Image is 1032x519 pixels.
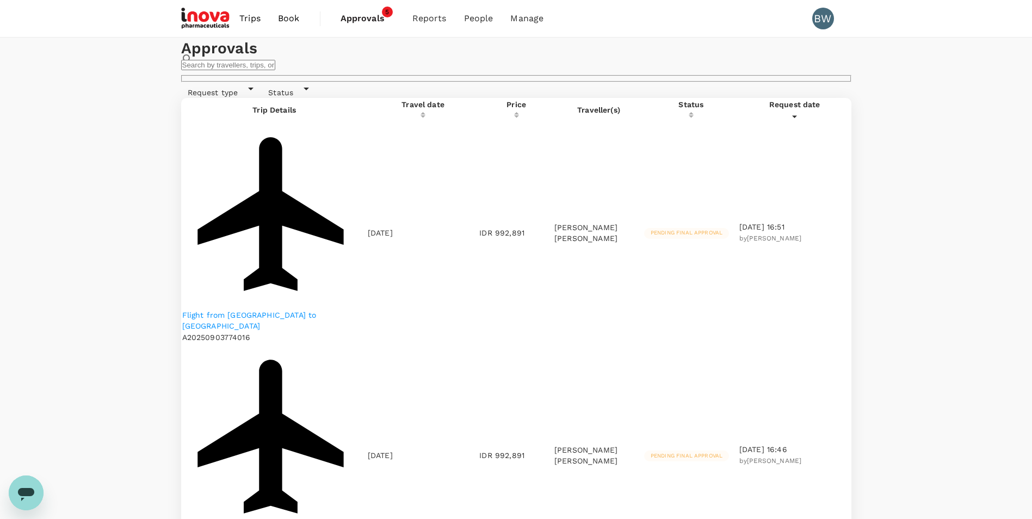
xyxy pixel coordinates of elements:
span: Pending final approval [644,229,729,237]
span: Pending final approval [644,452,729,460]
p: Trip Details [182,104,367,115]
iframe: Button to launch messaging window [9,475,44,510]
a: Flight from [GEOGRAPHIC_DATA] to [GEOGRAPHIC_DATA] [182,310,367,331]
span: 5 [382,7,393,17]
p: IDR 992,891 [479,450,553,461]
span: by [739,457,801,465]
p: [PERSON_NAME] [PERSON_NAME] [554,444,643,466]
div: Status [644,99,738,110]
div: BW [812,8,834,29]
p: IDR 992,891 [479,227,553,238]
span: A20250903774016 [182,333,250,342]
span: by [739,234,801,242]
div: Request type [181,82,258,98]
p: [DATE] [368,227,393,238]
span: Request type [181,88,245,97]
span: Reports [412,12,447,25]
span: Status [262,88,300,97]
input: Search by travellers, trips, or destination [181,60,275,70]
span: Book [278,12,300,25]
div: Price [479,99,553,110]
p: [DATE] 16:51 [739,221,850,232]
p: Traveller(s) [554,104,643,115]
p: [DATE] 16:46 [739,444,850,455]
div: Status [262,82,313,98]
span: [PERSON_NAME] [747,234,801,242]
img: iNova Pharmaceuticals [181,7,231,30]
span: Trips [239,12,261,25]
div: Travel date [368,99,479,110]
p: [DATE] [368,450,393,461]
span: Manage [510,12,543,25]
span: People [464,12,493,25]
p: [PERSON_NAME] [PERSON_NAME] [554,222,643,244]
h1: Approvals [181,38,851,59]
div: Request date [739,99,850,110]
span: [PERSON_NAME] [747,457,801,465]
span: Approvals [341,12,395,25]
